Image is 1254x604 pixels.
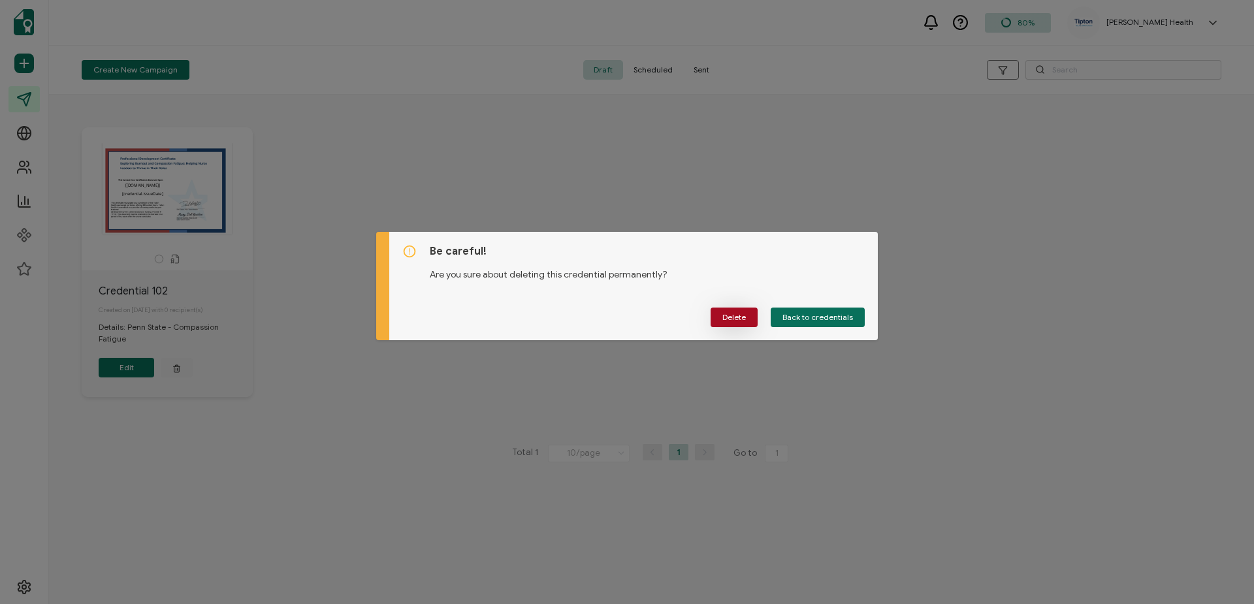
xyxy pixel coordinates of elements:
button: Back to credentials [771,308,865,327]
h5: Be careful! [430,245,865,258]
iframe: Chat Widget [1189,541,1254,604]
button: Delete [711,308,758,327]
p: Are you sure about deleting this credential permanently? [430,258,865,281]
div: dialog [376,232,878,340]
span: Delete [722,313,746,321]
span: Back to credentials [782,313,853,321]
